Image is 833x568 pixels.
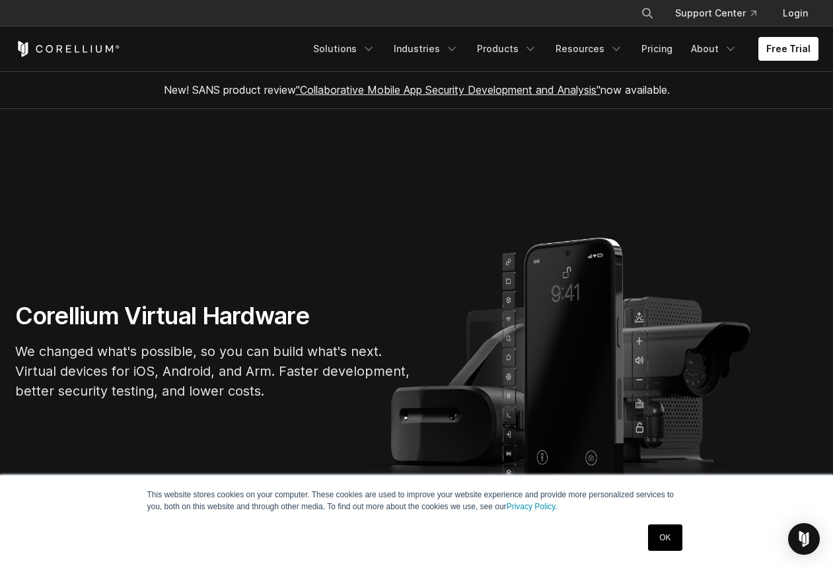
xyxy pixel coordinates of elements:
a: Privacy Policy. [507,502,558,511]
div: Navigation Menu [625,1,818,25]
p: We changed what's possible, so you can build what's next. Virtual devices for iOS, Android, and A... [15,341,412,401]
div: Open Intercom Messenger [788,523,820,555]
a: OK [648,524,682,551]
a: Support Center [665,1,767,25]
a: Login [772,1,818,25]
h1: Corellium Virtual Hardware [15,301,412,331]
a: Industries [386,37,466,61]
a: About [683,37,745,61]
a: Solutions [305,37,383,61]
span: New! SANS product review now available. [164,83,670,96]
a: Corellium Home [15,41,120,57]
a: "Collaborative Mobile App Security Development and Analysis" [296,83,600,96]
p: This website stores cookies on your computer. These cookies are used to improve your website expe... [147,489,686,513]
a: Pricing [634,37,680,61]
a: Resources [548,37,631,61]
div: Navigation Menu [305,37,818,61]
a: Products [469,37,545,61]
a: Free Trial [758,37,818,61]
button: Search [635,1,659,25]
